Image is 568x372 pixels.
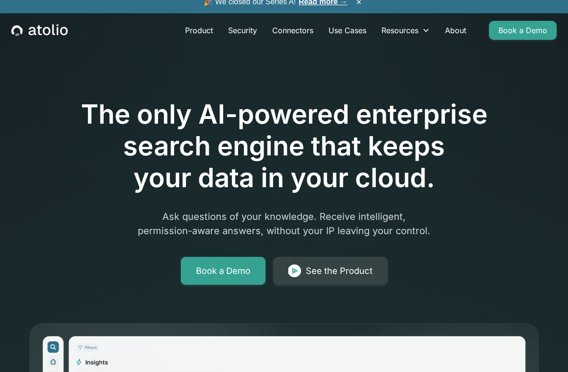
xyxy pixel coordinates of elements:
[374,21,437,40] div: Resources
[321,21,374,40] a: Use Cases
[382,25,418,36] div: Resources
[273,257,388,285] a: See the Product
[102,209,466,238] p: Ask questions of your knowledge. Receive intelligent, permission-aware answers, without your IP l...
[177,21,221,40] a: Product
[306,264,373,278] div: See the Product
[11,24,68,36] a: home
[437,21,474,40] a: About
[489,21,557,40] a: Book a Demo
[42,99,526,194] h1: The only AI-powered enterprise search engine that keeps your data in your cloud.
[265,21,321,40] a: Connectors
[221,21,265,40] a: Security
[181,257,266,285] a: Book a Demo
